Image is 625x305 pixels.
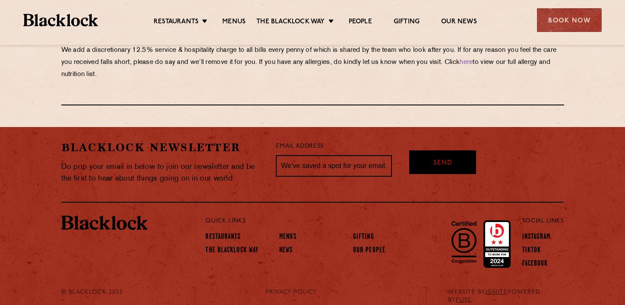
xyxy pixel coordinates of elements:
[460,59,473,66] a: here
[441,18,477,27] a: Our News
[353,246,385,256] a: Our People
[61,44,564,81] p: We add a discretionary 12.5% service & hospitality charge to all bills every penny of which is sh...
[55,289,141,304] div: © Blacklock 2025
[279,233,297,242] a: Menus
[61,161,263,184] p: Do pop your email in below to join our newsletter and be the first to hear about things going on ...
[442,289,571,304] div: WEBSITE BY POWERED BY
[353,233,374,242] a: Gifting
[522,233,551,242] a: Instagram
[61,140,263,155] h2: Blacklock Newsletter
[205,233,240,242] a: Restaurants
[486,289,508,295] a: IGNITE
[61,216,148,230] img: BL_Textured_Logo-footer-cropped.svg
[522,216,564,227] p: Social Links
[276,155,392,177] input: We’ve saved a spot for your email...
[522,260,548,269] a: Facebook
[537,8,602,32] div: Book Now
[349,18,372,27] a: People
[154,18,199,27] a: Restaurants
[205,246,259,256] a: The Blacklock Way
[456,297,472,303] a: FUSE
[265,289,317,296] a: PRIVACY POLICY
[256,18,325,27] a: The Blacklock Way
[276,142,323,152] label: Email Address
[205,216,493,227] p: Quick Links
[446,216,482,268] img: B-Corp-Logo-Black-RGB.svg
[433,159,452,168] span: Send
[394,18,420,27] a: Gifting
[483,220,511,268] img: Accred_2023_2star.png
[23,14,98,26] img: BL_Textured_Logo-footer-cropped.svg
[522,246,541,256] a: TikTok
[222,18,246,27] a: Menus
[279,246,293,256] a: News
